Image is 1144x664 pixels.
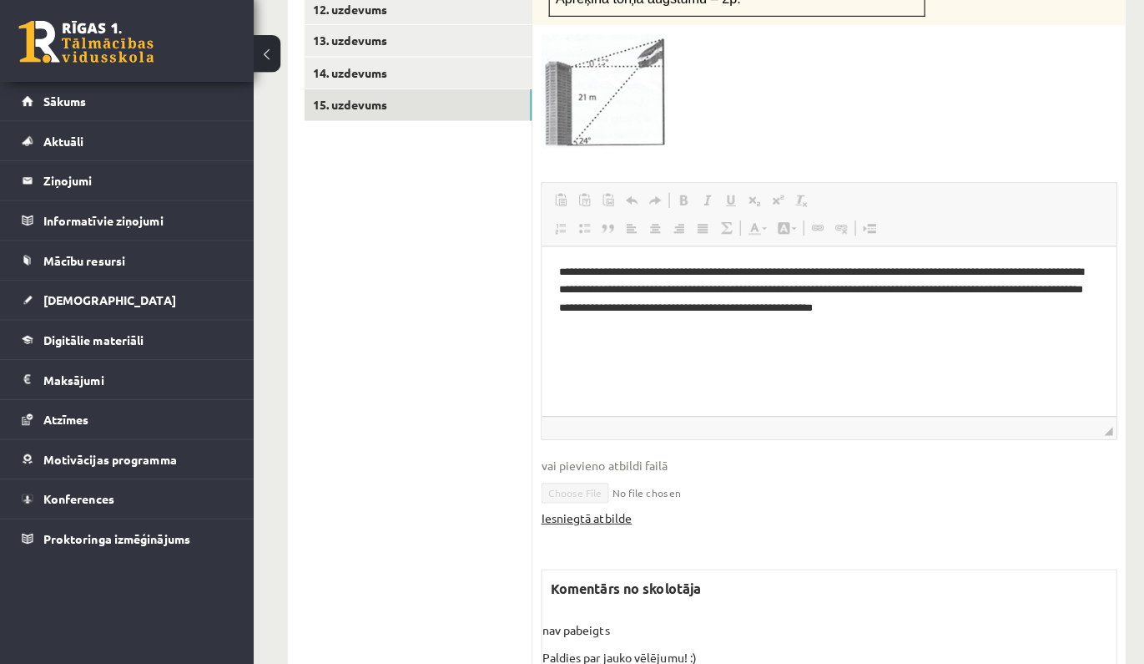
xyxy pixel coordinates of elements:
[819,223,842,245] a: Unlink
[43,533,188,548] span: Proktoringa izmēģinājums
[663,195,686,217] a: Bold (⌘+B)
[733,223,762,245] a: Text Colour
[43,297,174,312] span: [DEMOGRAPHIC_DATA]
[733,195,756,217] a: Subscript
[535,571,700,608] label: Komentārs no skolotāja
[22,207,229,246] a: Informatīvie ziņojumi
[43,415,88,430] span: Atzīmes
[534,42,659,155] img: 1.png
[300,97,525,128] a: 15. uzdevums
[22,521,229,560] a: Proktoringa izmēģinājums
[43,168,229,206] legend: Ziņojumi
[682,223,705,245] a: Justify
[658,223,682,245] a: Align Right
[22,325,229,363] a: Digitālie materiāli
[43,364,229,403] legend: Maksājumi
[43,337,142,352] span: Digitālie materiāli
[534,459,1102,477] span: vai pievieno atbildi failā
[542,223,565,245] a: Insert/Remove Numbered List
[22,286,229,324] a: [DEMOGRAPHIC_DATA]
[300,3,525,33] a: 12. uzdevums
[43,258,123,273] span: Mācību resursi
[795,223,819,245] a: Link (⌘+K)
[846,223,869,245] a: Insert Page Break for Printing
[565,195,588,217] a: Paste as plain text (⌘+⌥+⇧+V)
[43,494,113,509] span: Konferences
[43,140,83,155] span: Aktuāli
[705,223,728,245] a: Math
[300,33,525,64] a: 13. uzdevums
[612,223,635,245] a: Align Left
[588,195,612,217] a: Paste from Word
[756,195,779,217] a: Superscript
[565,223,588,245] a: Insert/Remove Bulleted List
[43,101,85,116] span: Sākums
[22,482,229,520] a: Konferences
[1090,430,1098,438] span: Drag to resize
[22,129,229,167] a: Aktuāli
[535,252,1101,419] iframe: Rich Text Editor, wiswyg-editor-user-answer-47433956945020
[43,207,229,246] legend: Informatīvie ziņojumi
[300,65,525,96] a: 14. uzdevums
[18,29,152,71] a: Rīgas 1. Tālmācības vidusskola
[22,403,229,442] a: Atzīmes
[635,195,658,217] a: Redo (⌘+Y)
[22,246,229,285] a: Mācību resursi
[762,223,791,245] a: Background Colour
[22,168,229,206] a: Ziņojumi
[22,443,229,481] a: Motivācijas programma
[588,223,612,245] a: Block Quote
[709,195,733,217] a: Underline (⌘+U)
[22,364,229,403] a: Maksājumi
[535,621,1101,639] p: nav pabeigts
[779,195,803,217] a: Remove Format
[612,195,635,217] a: Undo (⌘+Z)
[22,89,229,128] a: Sākums
[635,223,658,245] a: Centre
[686,195,709,217] a: Italic (⌘+I)
[542,195,565,217] a: Paste (⌘+V)
[43,454,174,469] span: Motivācijas programma
[534,511,623,529] a: Iesniegtā atbilde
